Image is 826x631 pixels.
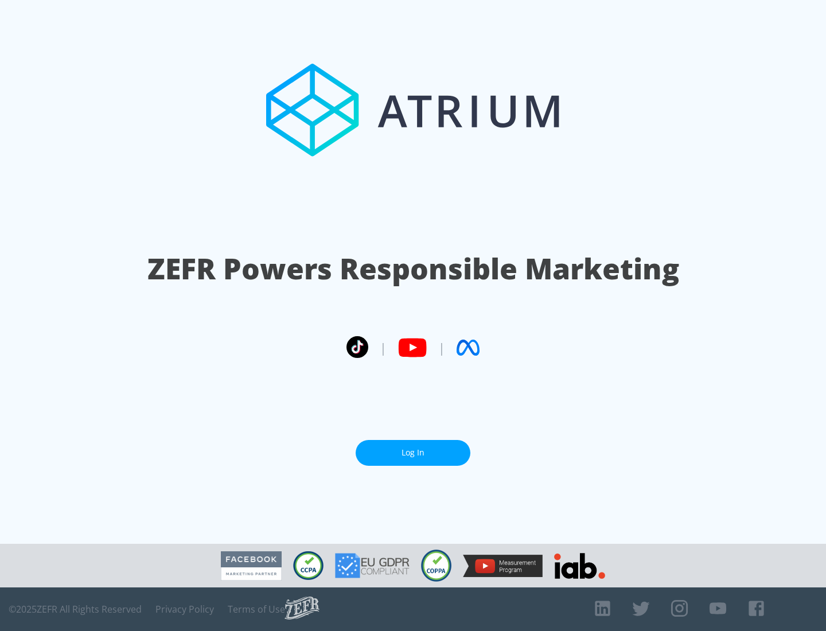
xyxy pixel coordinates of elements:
span: | [438,339,445,356]
img: COPPA Compliant [421,550,451,582]
span: © 2025 ZEFR All Rights Reserved [9,603,142,615]
img: IAB [554,553,605,579]
img: GDPR Compliant [335,553,410,578]
a: Terms of Use [228,603,285,615]
img: Facebook Marketing Partner [221,551,282,581]
a: Privacy Policy [155,603,214,615]
img: CCPA Compliant [293,551,324,580]
span: | [380,339,387,356]
img: YouTube Measurement Program [463,555,543,577]
h1: ZEFR Powers Responsible Marketing [147,249,679,289]
a: Log In [356,440,470,466]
